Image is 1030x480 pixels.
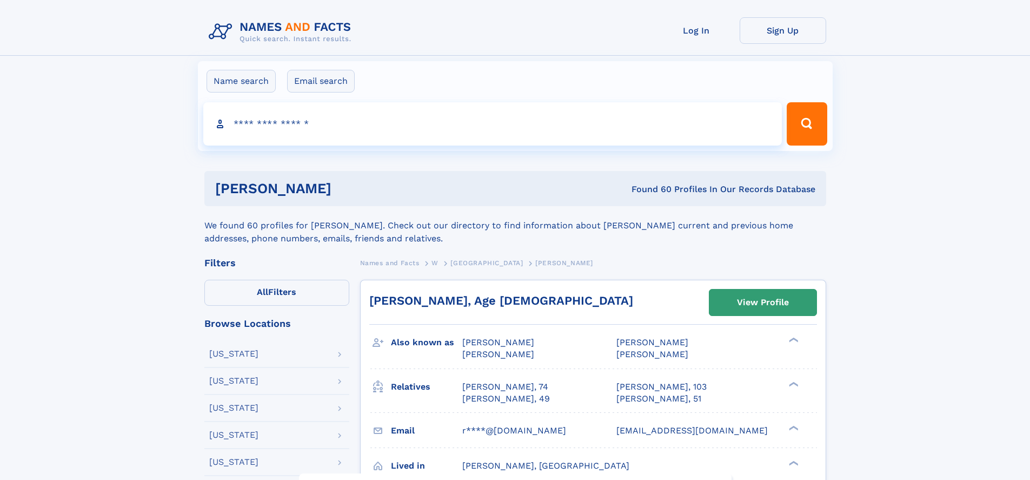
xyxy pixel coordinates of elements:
a: [PERSON_NAME], Age [DEMOGRAPHIC_DATA] [369,294,633,307]
div: [US_STATE] [209,350,258,358]
a: View Profile [709,290,816,315]
div: Filters [204,258,349,268]
div: View Profile [737,290,789,315]
div: ❯ [786,337,799,344]
span: All [257,287,268,297]
span: [PERSON_NAME] [462,349,534,359]
span: [PERSON_NAME] [462,337,534,347]
a: Names and Facts [360,256,420,269]
div: [US_STATE] [209,431,258,439]
div: ❯ [786,424,799,431]
h3: Lived in [391,457,462,475]
h1: [PERSON_NAME] [215,182,482,195]
div: Found 60 Profiles In Our Records Database [481,183,815,195]
span: [GEOGRAPHIC_DATA] [450,259,523,267]
a: [GEOGRAPHIC_DATA] [450,256,523,269]
img: Logo Names and Facts [204,17,360,47]
label: Email search [287,70,355,93]
div: [US_STATE] [209,404,258,412]
button: Search Button [787,102,827,146]
div: We found 60 profiles for [PERSON_NAME]. Check out our directory to find information about [PERSON... [204,206,826,245]
a: [PERSON_NAME], 51 [616,393,701,405]
div: ❯ [786,459,799,466]
div: Browse Locations [204,319,349,328]
div: [US_STATE] [209,458,258,466]
div: ❯ [786,380,799,387]
a: [PERSON_NAME], 103 [616,381,707,393]
span: [PERSON_NAME], [GEOGRAPHIC_DATA] [462,461,629,471]
a: [PERSON_NAME], 49 [462,393,550,405]
h3: Also known as [391,333,462,352]
div: [US_STATE] [209,377,258,385]
span: [PERSON_NAME] [616,337,688,347]
span: [EMAIL_ADDRESS][DOMAIN_NAME] [616,425,768,436]
span: [PERSON_NAME] [616,349,688,359]
span: W [431,259,438,267]
h3: Relatives [391,378,462,396]
label: Name search [207,70,276,93]
label: Filters [204,280,349,306]
a: [PERSON_NAME], 74 [462,381,548,393]
span: [PERSON_NAME] [535,259,593,267]
a: Sign Up [740,17,826,44]
a: Log In [653,17,740,44]
a: W [431,256,438,269]
input: search input [203,102,782,146]
h3: Email [391,422,462,440]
